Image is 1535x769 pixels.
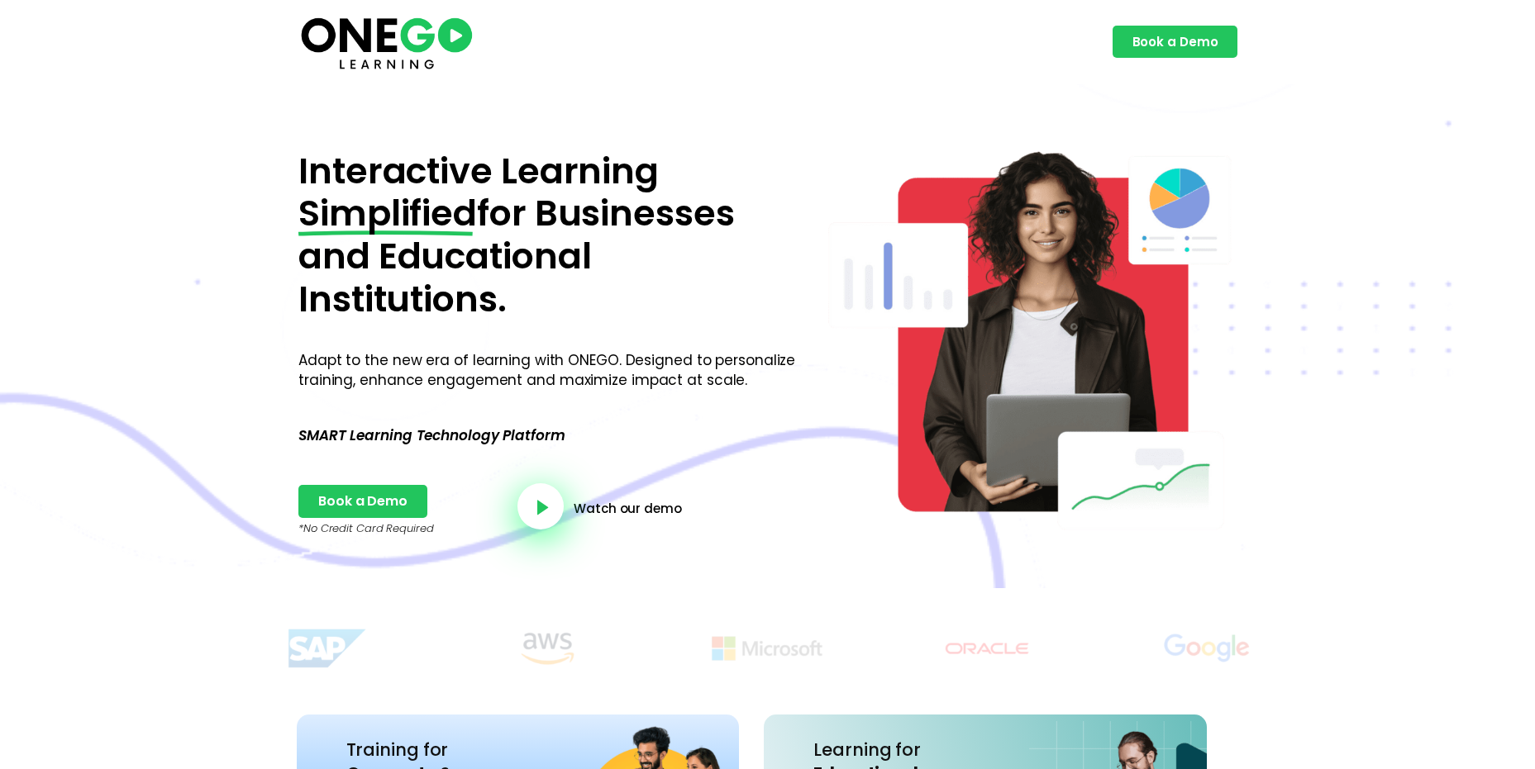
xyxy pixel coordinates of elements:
[1118,624,1296,672] img: Title
[298,520,434,536] em: *No Credit Card Required
[898,624,1076,672] img: Title
[298,192,477,235] span: Simplified
[298,188,735,323] span: for Businesses and Educational Institutions.
[298,146,659,196] span: Interactive Learning
[1113,26,1238,58] a: Book a Demo
[517,483,564,529] a: video-button
[678,624,856,672] img: Title
[318,495,408,508] span: Book a Demo
[574,502,682,515] a: Watch our demo
[238,624,417,672] img: Title
[458,624,636,672] img: Title
[298,351,798,391] p: Adapt to the new era of learning with ONEGO. Designed to personalize training, enhance engagement...
[1132,36,1218,48] span: Book a Demo
[298,485,427,518] a: Book a Demo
